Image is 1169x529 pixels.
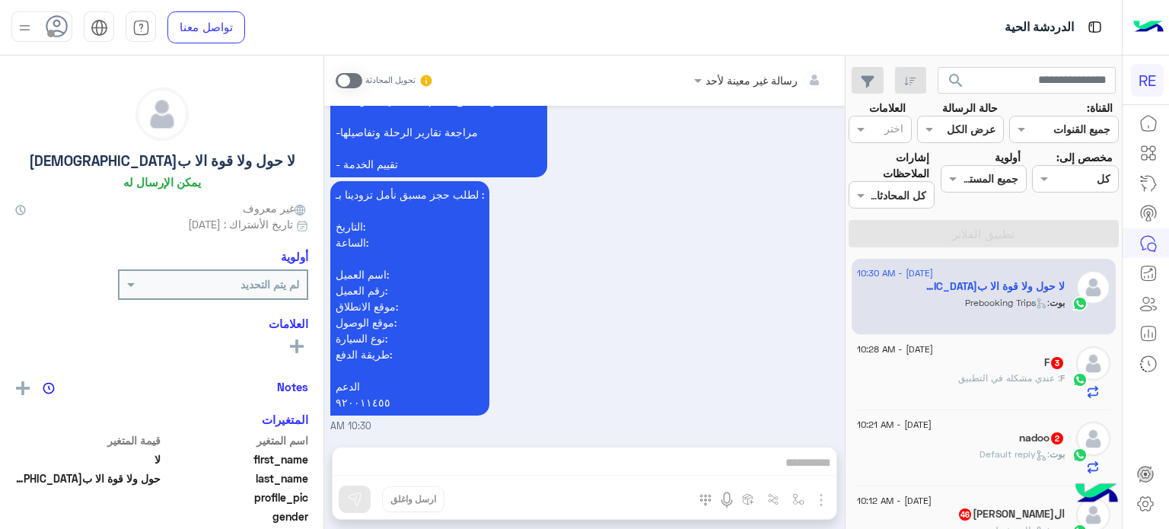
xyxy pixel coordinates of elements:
h6: Notes [277,380,308,394]
h5: لا حول ولا قوة الا ب[DEMOGRAPHIC_DATA] [29,152,295,170]
span: بوت [1050,448,1065,460]
img: defaultAdmin.png [1076,346,1110,381]
a: تواصل معنا [167,11,245,43]
img: tab [1085,18,1104,37]
img: WhatsApp [1072,372,1088,387]
span: gender [164,508,309,524]
span: بوت [1050,297,1065,308]
button: ارسل واغلق [382,486,444,512]
label: إشارات الملاحظات [849,149,929,182]
img: add [16,381,30,395]
img: defaultAdmin.png [1076,422,1110,456]
span: F [1060,372,1065,384]
h6: المتغيرات [262,413,308,426]
img: hulul-logo.png [1070,468,1123,521]
h5: الحمدالله دايما [957,508,1065,521]
a: tab [126,11,156,43]
h5: nadoo [1019,432,1065,445]
span: last_name [164,470,309,486]
div: RE [1131,64,1164,97]
span: 10:30 AM [330,419,371,434]
span: [DATE] - 10:12 AM [857,494,932,508]
span: حول ولا قوة الا بالله [15,470,161,486]
span: profile_pic [164,489,309,505]
span: قيمة المتغير [15,432,161,448]
img: profile [15,18,34,37]
span: لا [15,451,161,467]
img: tab [91,19,108,37]
img: notes [43,382,55,394]
span: : Default reply [979,448,1050,460]
img: tab [132,19,150,37]
span: 2 [1051,432,1063,445]
button: search [938,67,975,100]
label: القناة: [1087,100,1113,116]
img: WhatsApp [1072,448,1088,463]
img: defaultAdmin.png [136,88,188,140]
h5: لا حول ولا قوة الا بالله [919,280,1065,293]
span: [DATE] - 10:28 AM [857,343,933,356]
div: اختر [884,120,906,140]
button: تطبيق الفلاتر [849,220,1119,247]
h6: أولوية [281,250,308,263]
span: [DATE] - 10:21 AM [857,418,932,432]
p: الدردشة الحية [1005,18,1074,38]
label: مخصص إلى: [1056,149,1113,165]
img: Logo [1133,11,1164,43]
span: عندي مشكله في التطبيق [958,372,1060,384]
label: حالة الرسالة [942,100,998,116]
small: تحويل المحادثة [365,75,416,87]
span: search [947,72,965,90]
h5: F [1044,356,1065,369]
span: 3 [1051,357,1063,369]
span: [DATE] - 10:30 AM [857,266,933,280]
p: 11/8/2025, 10:30 AM [330,181,489,416]
span: غير معروف [243,200,308,216]
span: اسم المتغير [164,432,309,448]
img: defaultAdmin.png [1076,270,1110,304]
label: العلامات [869,100,906,116]
label: أولوية [995,149,1021,165]
h6: يمكن الإرسال له [123,175,201,189]
span: : Prebooking Trips [965,297,1050,308]
h6: العلامات [15,317,308,330]
span: first_name [164,451,309,467]
span: null [15,508,161,524]
span: تاريخ الأشتراك : [DATE] [188,216,293,232]
span: 46 [959,508,971,521]
img: WhatsApp [1072,296,1088,311]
